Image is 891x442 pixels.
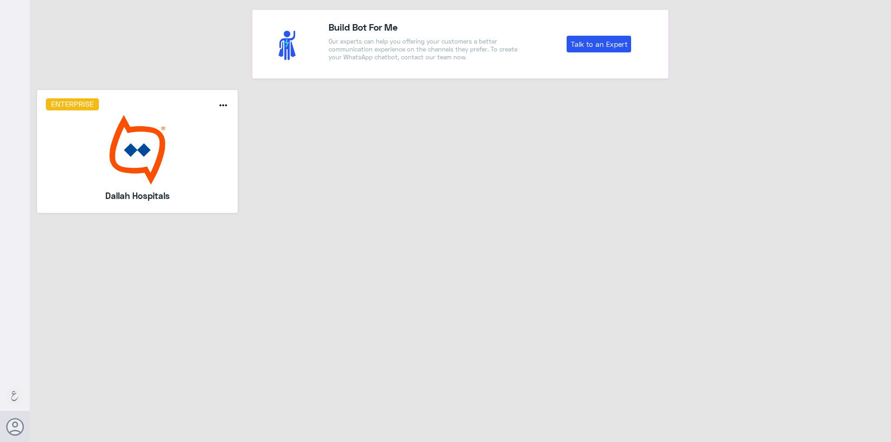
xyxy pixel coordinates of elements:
[218,100,229,111] i: more_horiz
[71,189,204,202] h5: Dallah Hospitals
[567,36,631,52] a: Talk to an Expert
[6,418,24,436] button: Avatar
[329,38,523,61] p: Our experts can help you offering your customers a better communication experience on the channel...
[329,20,523,34] h4: Build Bot For Me
[46,98,99,110] h6: Enterprise
[218,100,229,113] button: more_horiz
[46,115,229,185] img: bot image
